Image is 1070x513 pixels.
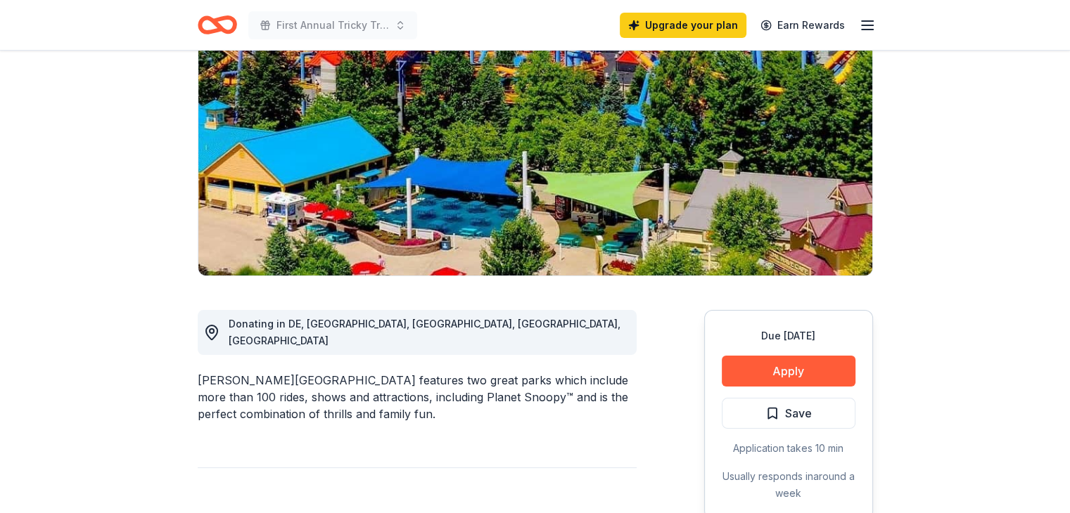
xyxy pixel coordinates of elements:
button: First Annual Tricky Tray [248,11,417,39]
a: Home [198,8,237,41]
div: [PERSON_NAME][GEOGRAPHIC_DATA] features two great parks which include more than 100 rides, shows ... [198,372,637,422]
span: First Annual Tricky Tray [276,17,389,34]
button: Apply [722,356,855,387]
div: Due [DATE] [722,327,855,344]
button: Save [722,398,855,429]
span: Save [785,404,812,422]
span: Donating in DE, [GEOGRAPHIC_DATA], [GEOGRAPHIC_DATA], [GEOGRAPHIC_DATA], [GEOGRAPHIC_DATA] [229,318,620,346]
div: Application takes 10 min [722,440,855,457]
img: Image for Dorney Park & Wildwater Kingdom [198,7,872,275]
a: Earn Rewards [752,13,853,38]
a: Upgrade your plan [620,13,746,38]
div: Usually responds in around a week [722,468,855,502]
